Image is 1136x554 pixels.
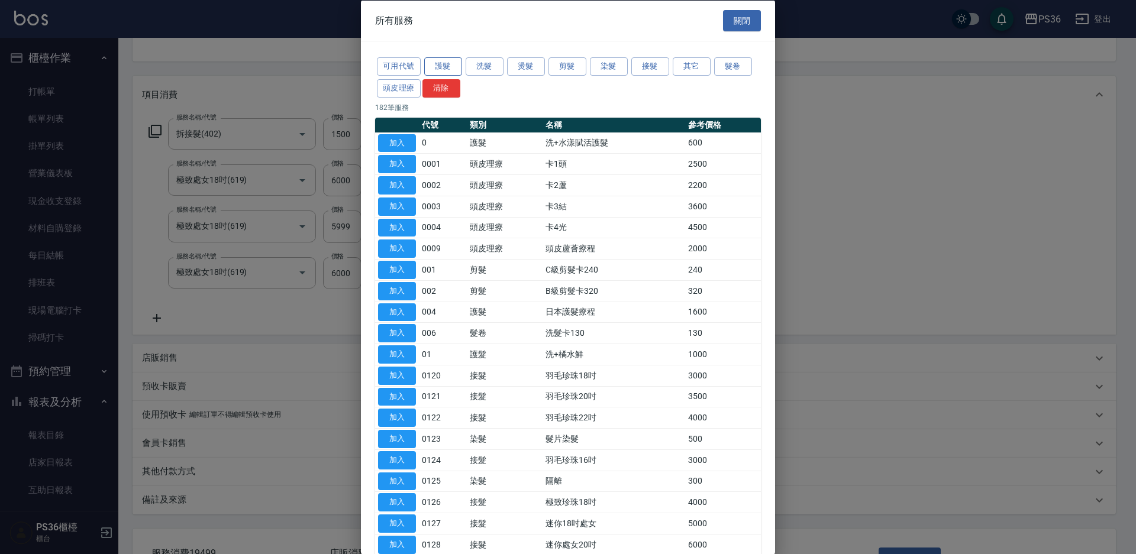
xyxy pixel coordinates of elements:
button: 加入 [378,134,416,152]
td: 004 [419,302,467,323]
td: 接髮 [467,513,543,534]
button: 加入 [378,451,416,469]
td: 600 [685,132,761,154]
td: 護髮 [467,344,543,365]
button: 加入 [378,324,416,342]
button: 加入 [378,387,416,406]
td: 0 [419,132,467,154]
button: 護髮 [424,57,462,76]
td: 3600 [685,196,761,217]
td: 羽毛珍珠16吋 [543,449,685,471]
td: 0120 [419,365,467,386]
td: 01 [419,344,467,365]
td: 130 [685,322,761,344]
button: 剪髮 [548,57,586,76]
td: 4000 [685,491,761,513]
td: 接髮 [467,491,543,513]
td: 染髮 [467,428,543,449]
td: 002 [419,280,467,302]
td: 0123 [419,428,467,449]
td: 極致珍珠18吋 [543,491,685,513]
td: 卡4光 [543,217,685,238]
button: 其它 [673,57,711,76]
button: 加入 [378,472,416,490]
button: 加入 [378,218,416,236]
td: 頭皮蘆薈療程 [543,238,685,259]
td: 接髮 [467,449,543,471]
button: 接髮 [631,57,669,76]
td: 240 [685,259,761,280]
td: 500 [685,428,761,449]
td: 5000 [685,513,761,534]
td: 0004 [419,217,467,238]
td: 1600 [685,302,761,323]
td: 護髮 [467,302,543,323]
td: 300 [685,471,761,492]
td: 剪髮 [467,280,543,302]
button: 加入 [378,303,416,321]
td: 髮片染髮 [543,428,685,449]
th: 類別 [467,117,543,132]
td: 3500 [685,386,761,407]
td: 洗+橘水鮮 [543,344,685,365]
td: 001 [419,259,467,280]
button: 加入 [378,197,416,215]
button: 髮卷 [714,57,752,76]
td: B級剪髮卡320 [543,280,685,302]
button: 可用代號 [377,57,421,76]
td: 頭皮理療 [467,238,543,259]
td: 護髮 [467,132,543,154]
span: 所有服務 [375,14,413,26]
td: 0001 [419,153,467,174]
td: 2000 [685,238,761,259]
button: 加入 [378,493,416,511]
td: 2200 [685,174,761,196]
button: 關閉 [723,9,761,31]
button: 加入 [378,409,416,427]
td: 羽毛珍珠18吋 [543,365,685,386]
td: 0127 [419,513,467,534]
button: 染髮 [590,57,628,76]
td: 迷你18吋處女 [543,513,685,534]
td: 髮卷 [467,322,543,344]
button: 加入 [378,281,416,300]
td: 0122 [419,407,467,428]
button: 加入 [378,261,416,279]
td: 接髮 [467,365,543,386]
td: 0125 [419,471,467,492]
button: 加入 [378,345,416,364]
td: 染髮 [467,471,543,492]
td: 頭皮理療 [467,196,543,217]
button: 加入 [378,514,416,533]
td: 320 [685,280,761,302]
td: 卡1頭 [543,153,685,174]
button: 加入 [378,366,416,384]
td: 006 [419,322,467,344]
button: 加入 [378,239,416,258]
th: 代號 [419,117,467,132]
button: 燙髮 [507,57,545,76]
button: 頭皮理療 [377,79,421,97]
td: 4500 [685,217,761,238]
p: 182 筆服務 [375,102,761,112]
td: 0009 [419,238,467,259]
td: 羽毛珍珠20吋 [543,386,685,407]
td: 0003 [419,196,467,217]
th: 參考價格 [685,117,761,132]
th: 名稱 [543,117,685,132]
td: 隔離 [543,471,685,492]
td: 3000 [685,365,761,386]
td: 2500 [685,153,761,174]
td: 洗髮卡130 [543,322,685,344]
td: 頭皮理療 [467,174,543,196]
td: 0124 [419,449,467,471]
td: 頭皮理療 [467,153,543,174]
td: 1000 [685,344,761,365]
td: 卡2蘆 [543,174,685,196]
td: 羽毛珍珠22吋 [543,407,685,428]
td: 4000 [685,407,761,428]
button: 加入 [378,430,416,448]
button: 洗髮 [466,57,504,76]
td: 3000 [685,449,761,471]
td: C級剪髮卡240 [543,259,685,280]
